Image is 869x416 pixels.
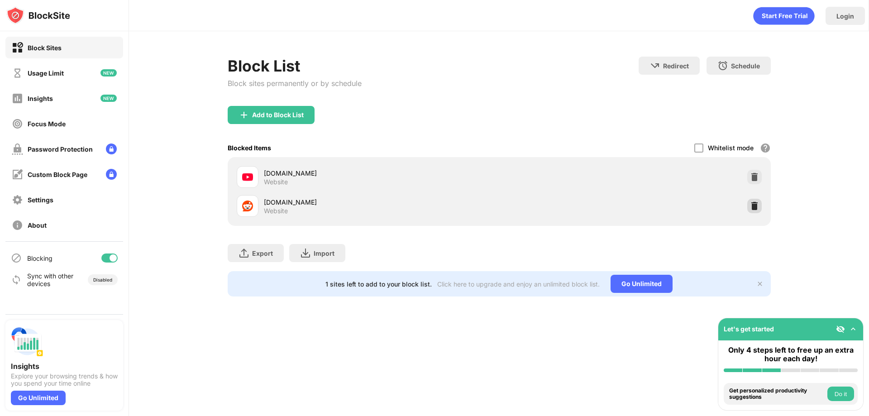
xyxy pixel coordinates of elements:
img: omni-setup-toggle.svg [849,325,858,334]
div: Import [314,249,334,257]
div: Password Protection [28,145,93,153]
div: Disabled [93,277,112,282]
div: Export [252,249,273,257]
img: new-icon.svg [100,69,117,77]
img: eye-not-visible.svg [836,325,845,334]
div: Website [264,178,288,186]
div: Settings [28,196,53,204]
div: Redirect [663,62,689,70]
div: [DOMAIN_NAME] [264,168,499,178]
div: Focus Mode [28,120,66,128]
img: insights-off.svg [12,93,23,104]
img: lock-menu.svg [106,143,117,154]
div: Block sites permanently or by schedule [228,79,362,88]
div: Block List [228,57,362,75]
div: About [28,221,47,229]
img: password-protection-off.svg [12,143,23,155]
div: animation [753,7,815,25]
img: settings-off.svg [12,194,23,206]
img: new-icon.svg [100,95,117,102]
div: Insights [11,362,118,371]
button: Do it [827,387,854,401]
div: Website [264,207,288,215]
img: logo-blocksite.svg [6,6,70,24]
div: Let's get started [724,325,774,333]
div: Go Unlimited [611,275,673,293]
div: Login [836,12,854,20]
div: Blocking [27,254,53,262]
img: customize-block-page-off.svg [12,169,23,180]
img: x-button.svg [756,280,764,287]
img: focus-off.svg [12,118,23,129]
div: Click here to upgrade and enjoy an unlimited block list. [437,280,600,288]
img: lock-menu.svg [106,169,117,180]
div: Blocked Items [228,144,271,152]
div: Go Unlimited [11,391,66,405]
img: favicons [242,201,253,211]
img: push-insights.svg [11,325,43,358]
img: about-off.svg [12,220,23,231]
div: Add to Block List [252,111,304,119]
img: blocking-icon.svg [11,253,22,263]
div: Insights [28,95,53,102]
img: favicons [242,172,253,182]
img: block-on.svg [12,42,23,53]
div: Schedule [731,62,760,70]
div: Usage Limit [28,69,64,77]
div: Block Sites [28,44,62,52]
div: Get personalized productivity suggestions [729,387,825,401]
div: [DOMAIN_NAME] [264,197,499,207]
div: Whitelist mode [708,144,754,152]
div: 1 sites left to add to your block list. [325,280,432,288]
div: Explore your browsing trends & how you spend your time online [11,373,118,387]
div: Only 4 steps left to free up an extra hour each day! [724,346,858,363]
div: Custom Block Page [28,171,87,178]
div: Sync with other devices [27,272,74,287]
img: time-usage-off.svg [12,67,23,79]
img: sync-icon.svg [11,274,22,285]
